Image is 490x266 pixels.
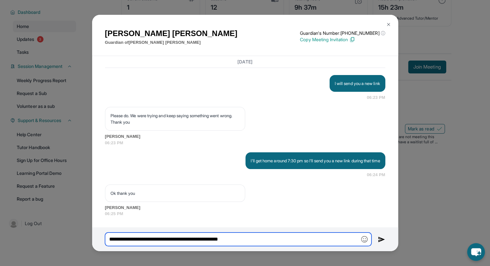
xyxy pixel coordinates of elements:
[378,236,385,243] img: Send icon
[105,204,385,211] span: [PERSON_NAME]
[467,243,485,261] button: chat-button
[335,80,380,87] p: I will send you a new link
[361,236,368,242] img: Emoji
[251,157,380,164] p: I'll get home around 7:30 pm so I'll send you a new link during that time
[105,39,237,46] p: Guardian of [PERSON_NAME] [PERSON_NAME]
[105,211,385,217] span: 06:25 PM
[300,36,385,43] p: Copy Meeting Invitation
[367,94,385,101] span: 06:23 PM
[110,112,240,125] p: Please do. We were trying and keep saying something went wrong. Thank you
[367,172,385,178] span: 06:24 PM
[380,30,385,36] span: ⓘ
[386,22,391,27] img: Close Icon
[349,37,355,43] img: Copy Icon
[300,30,385,36] p: Guardian's Number: [PHONE_NUMBER]
[105,133,385,140] span: [PERSON_NAME]
[110,190,240,196] p: Ok thank you
[105,59,385,65] h3: [DATE]
[105,140,385,146] span: 06:23 PM
[105,28,237,39] h1: [PERSON_NAME] [PERSON_NAME]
